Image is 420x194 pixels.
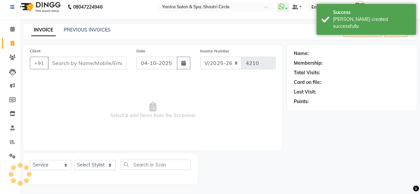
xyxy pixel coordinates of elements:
div: Total Visits: [294,69,320,76]
label: Invoice Number [200,48,229,54]
a: PREVIOUS INVOICES [64,27,111,33]
div: Points: [294,98,309,105]
a: INVOICE [31,24,56,36]
label: Date [136,48,145,54]
input: Search or Scan [121,160,191,170]
div: Last Visit: [294,89,316,96]
div: Bill created successfully. [333,16,411,30]
label: Client [30,48,41,54]
img: Arvind [354,1,366,13]
div: Success [333,9,411,16]
div: Name: [294,50,309,57]
div: Card on file: [294,79,321,86]
span: [PERSON_NAME] [369,4,407,11]
input: Search by Name/Mobile/Email/Code [48,57,126,69]
span: Select & add items from the list below [30,77,276,144]
div: Membership: [294,60,323,67]
button: +91 [30,57,48,69]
